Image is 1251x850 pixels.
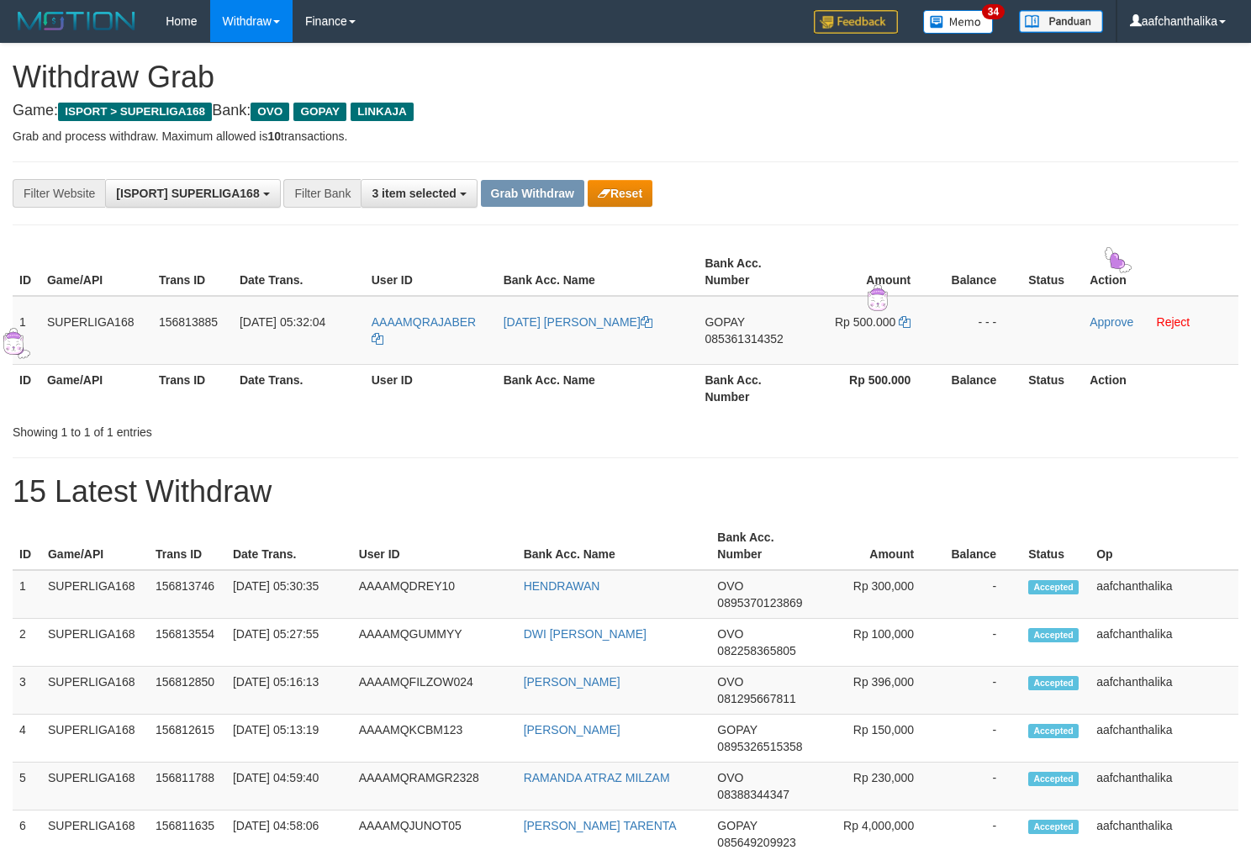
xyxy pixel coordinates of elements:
[40,296,152,365] td: SUPERLIGA168
[293,103,346,121] span: GOPAY
[361,179,477,208] button: 3 item selected
[524,819,677,832] a: [PERSON_NAME] TARENTA
[1028,628,1079,642] span: Accepted
[939,570,1021,619] td: -
[13,179,105,208] div: Filter Website
[923,10,994,34] img: Button%20Memo.svg
[710,522,816,570] th: Bank Acc. Number
[705,332,783,346] span: Copy 085361314352 to clipboard
[372,187,456,200] span: 3 item selected
[936,296,1021,365] td: - - -
[705,315,744,329] span: GOPAY
[816,619,939,667] td: Rp 100,000
[149,763,226,810] td: 156811788
[835,315,895,329] span: Rp 500.000
[372,315,476,329] span: AAAAMQRAJABER
[524,771,670,784] a: RAMANDA ATRAZ MILZAM
[13,248,40,296] th: ID
[226,522,352,570] th: Date Trans.
[365,248,497,296] th: User ID
[13,475,1238,509] h1: 15 Latest Withdraw
[939,763,1021,810] td: -
[13,715,41,763] td: 4
[588,180,652,207] button: Reset
[149,570,226,619] td: 156813746
[939,715,1021,763] td: -
[267,129,281,143] strong: 10
[806,364,936,412] th: Rp 500.000
[41,763,149,810] td: SUPERLIGA168
[41,522,149,570] th: Game/API
[481,180,584,207] button: Grab Withdraw
[58,103,212,121] span: ISPORT > SUPERLIGA168
[13,61,1238,94] h1: Withdraw Grab
[13,570,41,619] td: 1
[13,417,509,441] div: Showing 1 to 1 of 1 entries
[352,763,517,810] td: AAAAMQRAMGR2328
[816,715,939,763] td: Rp 150,000
[13,522,41,570] th: ID
[1090,667,1238,715] td: aafchanthalika
[149,715,226,763] td: 156812615
[1028,772,1079,786] span: Accepted
[717,819,757,832] span: GOPAY
[365,364,497,412] th: User ID
[251,103,289,121] span: OVO
[1090,619,1238,667] td: aafchanthalika
[152,364,233,412] th: Trans ID
[806,248,936,296] th: Amount
[1028,820,1079,834] span: Accepted
[816,570,939,619] td: Rp 300,000
[814,10,898,34] img: Feedback.jpg
[717,771,743,784] span: OVO
[524,675,620,689] a: [PERSON_NAME]
[1090,570,1238,619] td: aafchanthalika
[352,522,517,570] th: User ID
[698,364,806,412] th: Bank Acc. Number
[717,740,802,753] span: Copy 0895326515358 to clipboard
[936,364,1021,412] th: Balance
[149,619,226,667] td: 156813554
[524,723,620,736] a: [PERSON_NAME]
[939,522,1021,570] th: Balance
[1028,676,1079,690] span: Accepted
[152,248,233,296] th: Trans ID
[504,315,652,329] a: [DATE] [PERSON_NAME]
[816,667,939,715] td: Rp 396,000
[352,619,517,667] td: AAAAMQGUMMYY
[717,788,789,801] span: Copy 08388344347 to clipboard
[226,619,352,667] td: [DATE] 05:27:55
[1019,10,1103,33] img: panduan.png
[13,103,1238,119] h4: Game: Bank:
[717,644,795,657] span: Copy 082258365805 to clipboard
[717,596,802,610] span: Copy 0895370123869 to clipboard
[13,667,41,715] td: 3
[352,715,517,763] td: AAAAMQKCBM123
[105,179,280,208] button: [ISPORT] SUPERLIGA168
[816,763,939,810] td: Rp 230,000
[717,836,795,849] span: Copy 085649209923 to clipboard
[149,522,226,570] th: Trans ID
[226,763,352,810] td: [DATE] 04:59:40
[40,248,152,296] th: Game/API
[1090,522,1238,570] th: Op
[717,723,757,736] span: GOPAY
[1083,364,1238,412] th: Action
[1090,315,1133,329] a: Approve
[1021,248,1083,296] th: Status
[283,179,361,208] div: Filter Bank
[41,619,149,667] td: SUPERLIGA168
[717,675,743,689] span: OVO
[497,364,699,412] th: Bank Acc. Name
[233,364,365,412] th: Date Trans.
[1021,522,1090,570] th: Status
[13,296,40,365] td: 1
[1090,763,1238,810] td: aafchanthalika
[226,570,352,619] td: [DATE] 05:30:35
[816,522,939,570] th: Amount
[497,248,699,296] th: Bank Acc. Name
[233,248,365,296] th: Date Trans.
[524,627,647,641] a: DWI [PERSON_NAME]
[698,248,806,296] th: Bank Acc. Number
[352,570,517,619] td: AAAAMQDREY10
